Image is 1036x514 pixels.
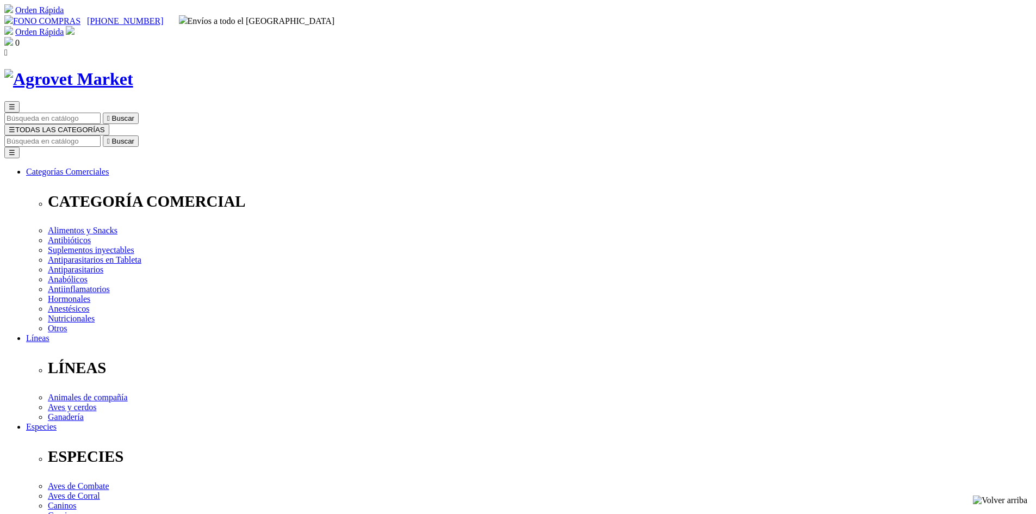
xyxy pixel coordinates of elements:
[4,37,13,46] img: shopping-bag.svg
[103,135,139,147] button:  Buscar
[26,333,49,343] a: Líneas
[48,193,1032,210] p: CATEGORÍA COMERCIAL
[103,113,139,124] button:  Buscar
[107,114,110,122] i: 
[48,294,90,304] a: Hormonales
[4,124,109,135] button: ☰TODAS LAS CATEGORÍAS
[48,275,88,284] a: Anabólicos
[4,48,8,57] i: 
[4,26,13,35] img: shopping-cart.svg
[48,284,110,294] a: Antiinflamatorios
[48,481,109,491] a: Aves de Combate
[26,167,109,176] a: Categorías Comerciales
[112,137,134,145] span: Buscar
[4,15,13,24] img: phone.svg
[48,359,1032,377] p: LÍNEAS
[179,16,335,26] span: Envíos a todo el [GEOGRAPHIC_DATA]
[4,16,80,26] a: FONO COMPRAS
[973,496,1027,505] img: Volver arriba
[15,27,64,36] a: Orden Rápida
[48,501,76,510] a: Caninos
[4,4,13,13] img: shopping-cart.svg
[4,135,101,147] input: Buscar
[4,101,20,113] button: ☰
[48,236,91,245] a: Antibióticos
[48,324,67,333] a: Otros
[4,113,101,124] input: Buscar
[87,16,163,26] a: [PHONE_NUMBER]
[48,245,134,255] a: Suplementos inyectables
[15,5,64,15] a: Orden Rápida
[48,402,96,412] a: Aves y cerdos
[4,69,133,89] img: Agrovet Market
[48,226,117,235] a: Alimentos y Snacks
[9,103,15,111] span: ☰
[48,265,103,274] a: Antiparasitarios
[15,38,20,47] span: 0
[48,491,100,500] a: Aves de Corral
[4,147,20,158] button: ☰
[48,393,128,402] a: Animales de compañía
[26,422,57,431] a: Especies
[112,114,134,122] span: Buscar
[48,412,84,422] a: Ganadería
[48,304,89,313] a: Anestésicos
[48,448,1032,466] p: ESPECIES
[107,137,110,145] i: 
[48,255,141,264] a: Antiparasitarios en Tableta
[66,26,75,35] img: user.svg
[9,126,15,134] span: ☰
[48,314,95,323] a: Nutricionales
[179,15,188,24] img: delivery-truck.svg
[66,27,75,36] a: Acceda a su cuenta de cliente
